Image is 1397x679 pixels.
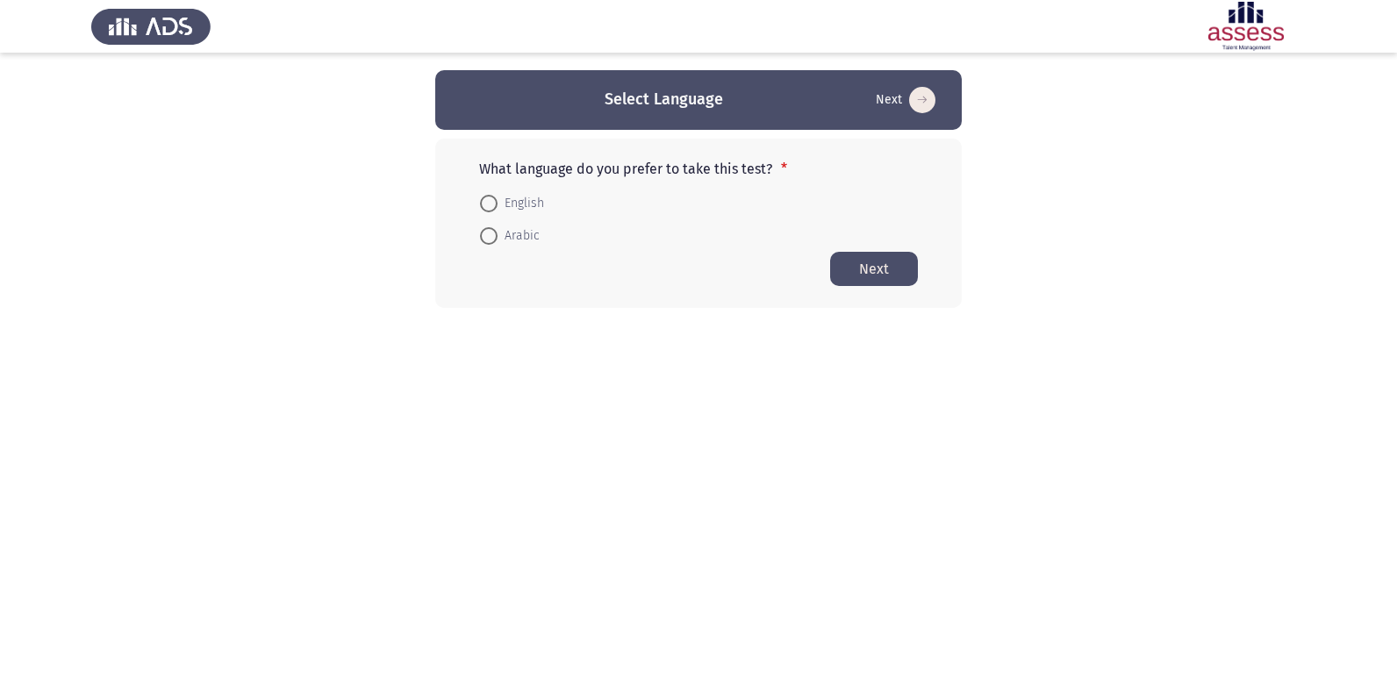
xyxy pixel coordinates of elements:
[498,193,544,214] span: English
[479,161,918,177] p: What language do you prefer to take this test?
[91,2,211,51] img: Assess Talent Management logo
[870,86,941,114] button: Start assessment
[1186,2,1306,51] img: Assessment logo of ASSESS Employability - EBI
[498,225,540,247] span: Arabic
[605,89,723,111] h3: Select Language
[830,252,918,286] button: Start assessment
